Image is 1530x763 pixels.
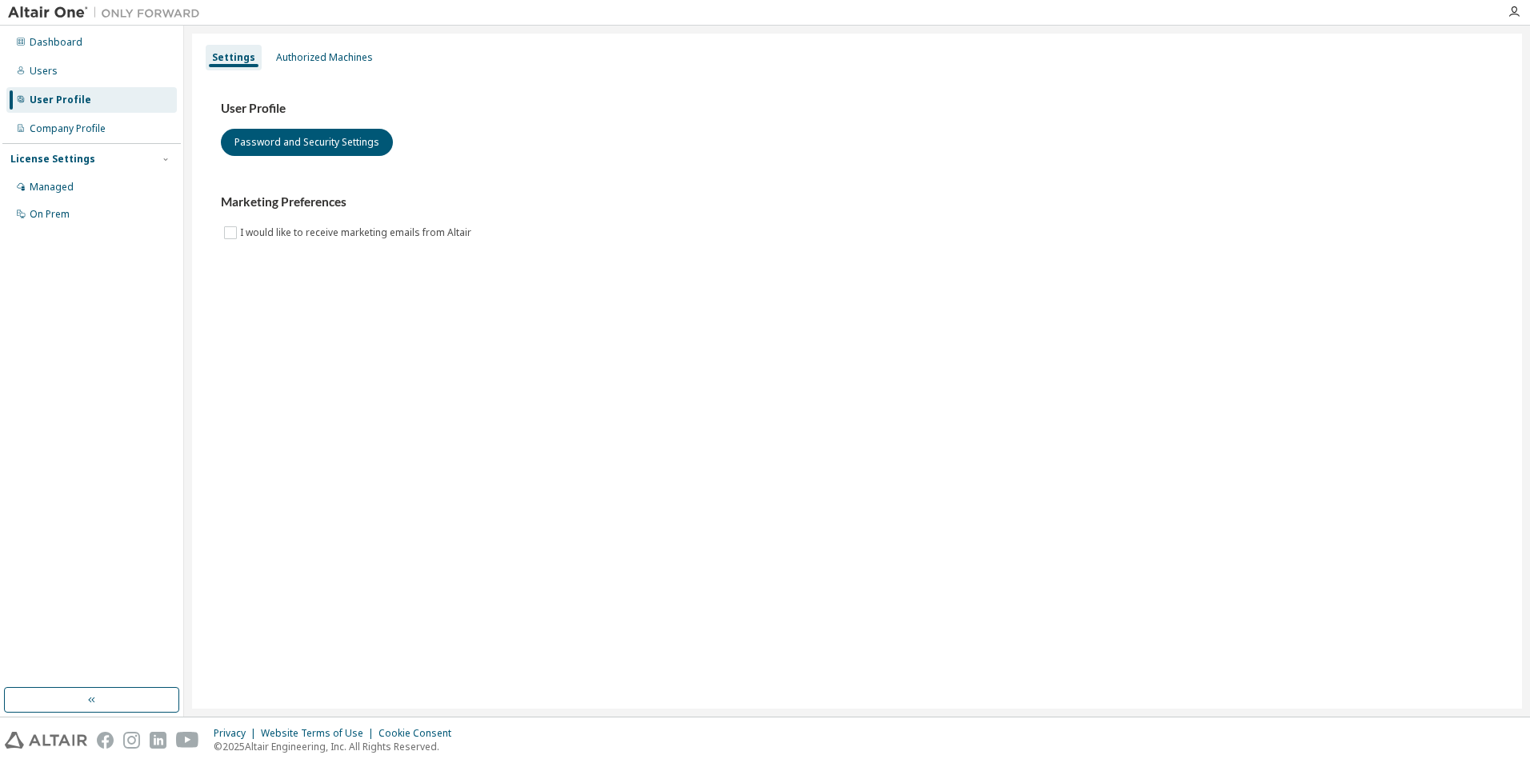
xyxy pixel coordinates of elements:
div: Privacy [214,727,261,740]
label: I would like to receive marketing emails from Altair [240,223,475,242]
img: instagram.svg [123,732,140,749]
div: Managed [30,181,74,194]
div: User Profile [30,94,91,106]
img: youtube.svg [176,732,199,749]
div: Dashboard [30,36,82,49]
div: On Prem [30,208,70,221]
img: facebook.svg [97,732,114,749]
div: License Settings [10,153,95,166]
p: © 2025 Altair Engineering, Inc. All Rights Reserved. [214,740,461,753]
div: Website Terms of Use [261,727,378,740]
div: Users [30,65,58,78]
div: Cookie Consent [378,727,461,740]
div: Settings [212,51,255,64]
h3: Marketing Preferences [221,194,1493,210]
h3: User Profile [221,101,1493,117]
img: Altair One [8,5,208,21]
button: Password and Security Settings [221,129,393,156]
img: linkedin.svg [150,732,166,749]
div: Authorized Machines [276,51,373,64]
div: Company Profile [30,122,106,135]
img: altair_logo.svg [5,732,87,749]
